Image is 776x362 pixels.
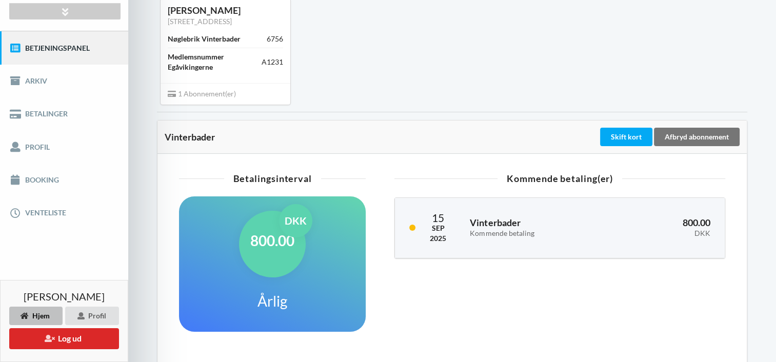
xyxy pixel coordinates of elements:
[430,223,446,233] div: Sep
[9,307,63,325] div: Hjem
[165,132,598,142] div: Vinterbader
[470,229,601,238] div: Kommende betaling
[615,229,710,238] div: DKK
[430,233,446,244] div: 2025
[600,128,652,146] div: Skift kort
[168,34,241,44] div: Nøglebrik Vinterbader
[267,34,283,44] div: 6756
[654,128,740,146] div: Afbryd abonnement
[615,217,710,237] h3: 800.00
[257,292,287,310] h1: Årlig
[394,174,725,183] div: Kommende betaling(er)
[430,212,446,223] div: 15
[168,5,283,16] div: [PERSON_NAME]
[168,89,236,98] span: 1 Abonnement(er)
[250,231,294,250] h1: 800.00
[168,52,262,72] div: Medlemsnummer Egåvikingerne
[24,291,105,301] span: [PERSON_NAME]
[168,17,232,26] a: [STREET_ADDRESS]
[279,204,312,237] div: DKK
[65,307,119,325] div: Profil
[470,217,601,237] h3: Vinterbader
[9,328,119,349] button: Log ud
[262,57,283,67] div: A1231
[179,174,366,183] div: Betalingsinterval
